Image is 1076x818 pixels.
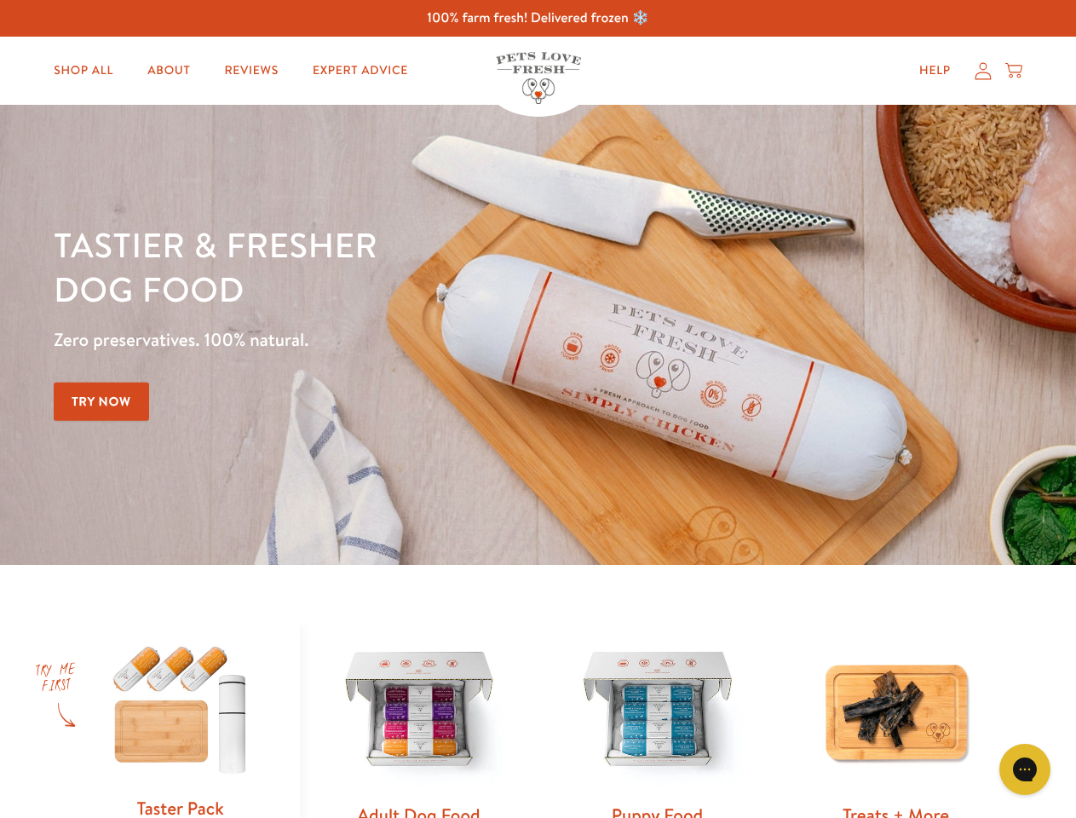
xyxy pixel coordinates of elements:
[54,325,699,355] p: Zero preservatives. 100% natural.
[906,54,964,88] a: Help
[134,54,204,88] a: About
[40,54,127,88] a: Shop All
[54,383,149,421] a: Try Now
[496,52,581,104] img: Pets Love Fresh
[210,54,291,88] a: Reviews
[54,222,699,311] h1: Tastier & fresher dog food
[299,54,422,88] a: Expert Advice
[991,738,1059,801] iframe: Gorgias live chat messenger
